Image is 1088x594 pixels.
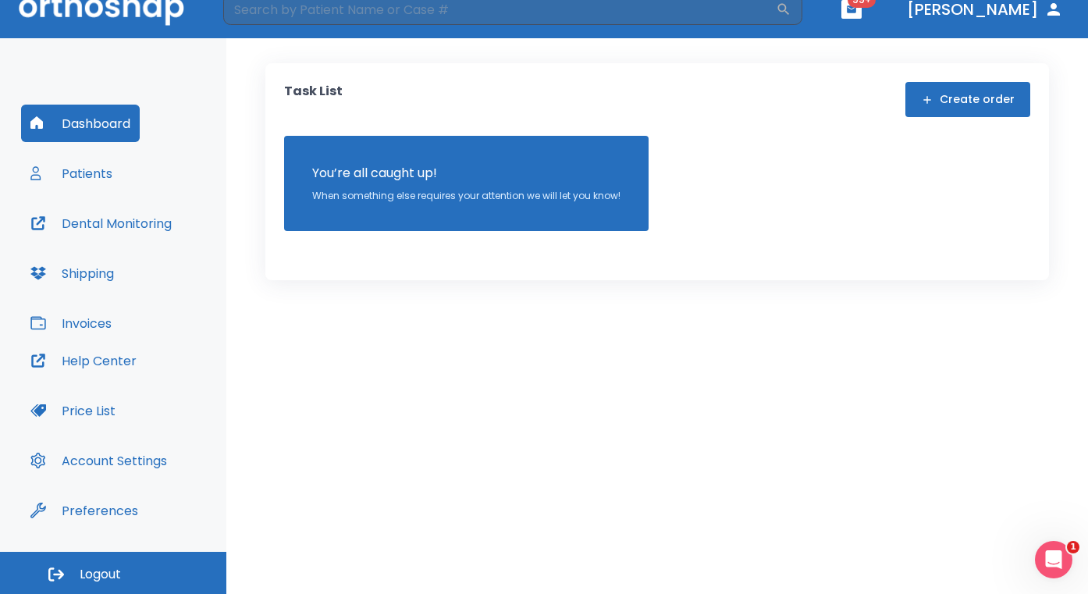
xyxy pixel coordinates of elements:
span: Logout [80,566,121,583]
button: Help Center [21,342,146,379]
p: Task List [284,82,343,117]
button: Dental Monitoring [21,205,181,242]
button: Dashboard [21,105,140,142]
p: You’re all caught up! [312,164,620,183]
iframe: Intercom live chat [1035,541,1072,578]
button: Patients [21,155,122,192]
button: Shipping [21,254,123,292]
button: Preferences [21,492,148,529]
button: Price List [21,392,125,429]
button: Invoices [21,304,121,342]
p: When something else requires your attention we will let you know! [312,189,620,203]
span: 1 [1067,541,1079,553]
button: Create order [905,82,1030,117]
button: Account Settings [21,442,176,479]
